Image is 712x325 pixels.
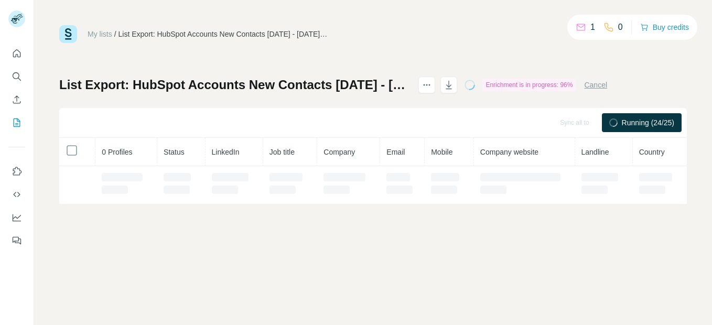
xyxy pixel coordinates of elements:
span: Company [323,148,355,156]
span: Running (24/25) [622,117,674,128]
span: Country [639,148,665,156]
img: Surfe Logo [59,25,77,43]
button: Use Surfe on LinkedIn [8,162,25,181]
div: Enrichment is in progress: 96% [482,79,576,91]
button: Buy credits [640,20,689,35]
span: Mobile [431,148,452,156]
li: / [114,29,116,39]
button: My lists [8,113,25,132]
button: actions [418,77,435,93]
button: Feedback [8,231,25,250]
span: LinkedIn [212,148,240,156]
button: Cancel [584,80,607,90]
a: My lists [88,30,112,38]
p: 1 [590,21,595,34]
span: Email [386,148,405,156]
button: Quick start [8,44,25,63]
span: 0 Profiles [102,148,132,156]
button: Dashboard [8,208,25,227]
h1: List Export: HubSpot Accounts New Contacts [DATE] - [DATE] 19:30 [59,77,409,93]
div: List Export: HubSpot Accounts New Contacts [DATE] - [DATE] 19:30 [118,29,328,39]
p: 0 [618,21,623,34]
span: Landline [581,148,609,156]
span: Company website [480,148,538,156]
button: Use Surfe API [8,185,25,204]
span: Status [164,148,185,156]
span: Job title [269,148,295,156]
button: Enrich CSV [8,90,25,109]
button: Search [8,67,25,86]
